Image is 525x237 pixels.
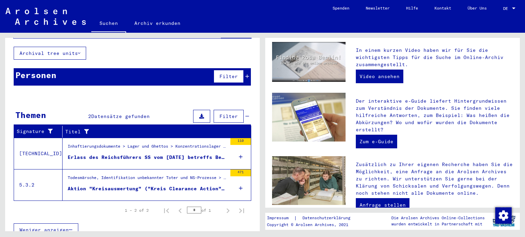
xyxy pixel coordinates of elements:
a: Video ansehen [356,70,403,83]
div: 110 [230,138,251,145]
img: inquiries.jpg [272,156,346,205]
button: Filter [214,110,244,123]
span: Filter [219,113,238,119]
a: Impressum [267,214,294,222]
a: Archiv erkunden [126,15,189,31]
img: Arolsen_neg.svg [5,8,86,25]
div: Titel [65,128,234,135]
img: eguide.jpg [272,93,346,142]
a: Anfrage stellen [356,198,409,212]
button: Next page [221,204,235,217]
div: Erlass des Reichsführers SS vom [DATE] betreffs Besuches einer Ärztekommission zur Ausmusterung v... [68,154,227,161]
button: Weniger anzeigen [14,223,78,236]
p: wurden entwickelt in Partnerschaft mit [391,221,485,227]
div: Titel [65,126,243,137]
button: First page [160,204,173,217]
button: Archival tree units [14,47,86,60]
span: Filter [219,73,238,79]
div: Signature [17,128,54,135]
div: Todesmärsche, Identifikation unbekannter Toter und NS-Prozesse > Todesmärsche / Identification of... [68,175,227,184]
div: Aktion "Kreisauswertung" ("Kreis Clearance Action"). [68,185,227,192]
div: Personen [15,69,56,81]
div: 471 [230,169,251,176]
td: 5.3.2 [14,169,63,201]
div: 1 – 2 of 2 [125,207,149,213]
p: Die Arolsen Archives Online-Collections [391,215,485,221]
div: Signature [17,126,62,137]
a: Datenschutzerklärung [297,214,359,222]
span: DE [503,6,511,11]
button: Filter [214,70,244,83]
p: In einem kurzen Video haben wir für Sie die wichtigsten Tipps für die Suche im Online-Archiv zusa... [356,47,513,68]
div: Zustimmung ändern [495,207,511,223]
img: video.jpg [272,42,346,82]
a: Zum e-Guide [356,135,397,148]
button: Previous page [173,204,187,217]
button: Last page [235,204,248,217]
img: yv_logo.png [491,212,517,229]
td: [TECHNICAL_ID] [14,138,63,169]
a: Suchen [91,15,126,33]
span: Datensätze gefunden [91,113,150,119]
div: | [267,214,359,222]
span: 2 [88,113,91,119]
div: of 1 [187,207,221,213]
div: Themen [15,109,46,121]
p: Der interaktive e-Guide liefert Hintergrundwissen zum Verständnis der Dokumente. Sie finden viele... [356,98,513,133]
p: Copyright © Arolsen Archives, 2021 [267,222,359,228]
img: Zustimmung ändern [495,207,512,224]
span: Weniger anzeigen [19,227,69,233]
p: Zusätzlich zu Ihrer eigenen Recherche haben Sie die Möglichkeit, eine Anfrage an die Arolsen Arch... [356,161,513,197]
div: Inhaftierungsdokumente > Lager und Ghettos > Konzentrationslager [GEOGRAPHIC_DATA] > Listenmateri... [68,143,227,153]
